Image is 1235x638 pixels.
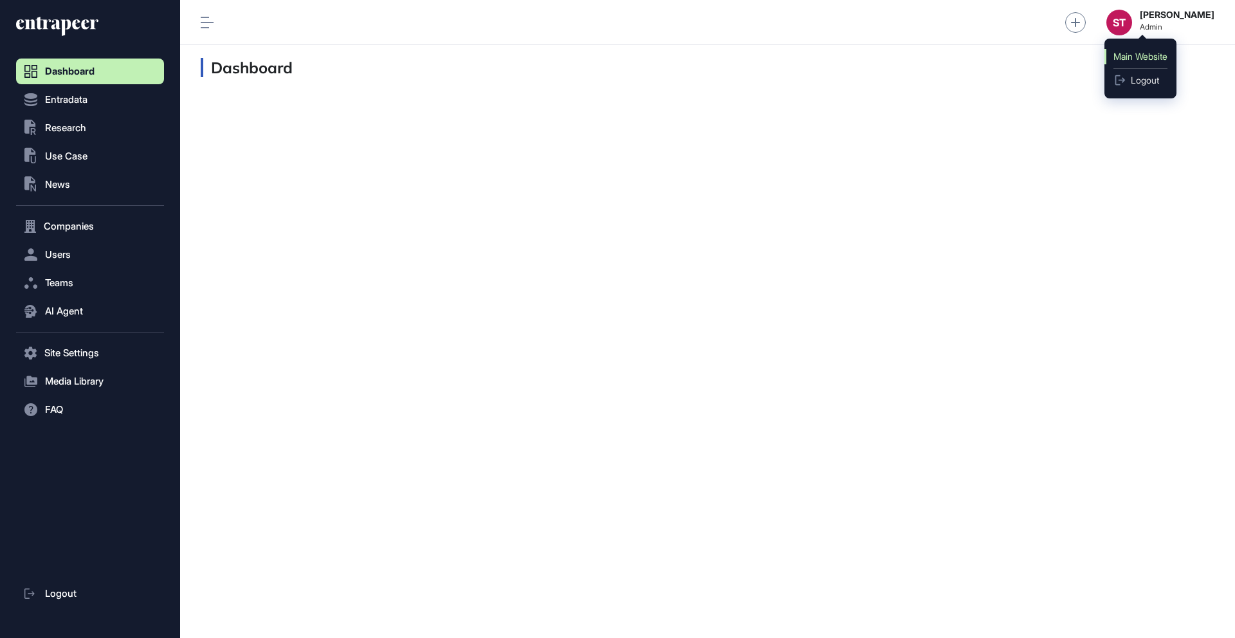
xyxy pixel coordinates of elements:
span: Teams [45,278,73,288]
span: Admin [1140,23,1214,32]
span: Users [45,250,71,260]
span: Entradata [45,95,87,105]
a: Logout [16,581,164,606]
button: Teams [16,270,164,296]
span: Companies [44,221,94,232]
button: Users [16,242,164,268]
button: Use Case [16,143,164,169]
span: Logout [1131,75,1159,86]
button: Companies [16,214,164,239]
span: Media Library [45,376,104,387]
a: Logout [1104,73,1176,88]
button: FAQ [16,397,164,423]
span: Dashboard [45,66,95,77]
button: News [16,172,164,197]
span: AI Agent [45,306,83,316]
h3: Dashboard [201,58,293,77]
span: News [45,179,70,190]
strong: [PERSON_NAME] [1140,10,1214,20]
button: AI Agent [16,298,164,324]
span: Site Settings [44,348,99,358]
a: Main Website [1104,49,1176,64]
span: Research [45,123,86,133]
button: Site Settings [16,340,164,366]
button: Media Library [16,369,164,394]
button: Entradata [16,87,164,113]
button: Research [16,115,164,141]
span: Logout [45,588,77,599]
span: FAQ [45,405,63,415]
button: ST [1106,10,1132,35]
a: Dashboard [16,59,164,84]
span: Use Case [45,151,87,161]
